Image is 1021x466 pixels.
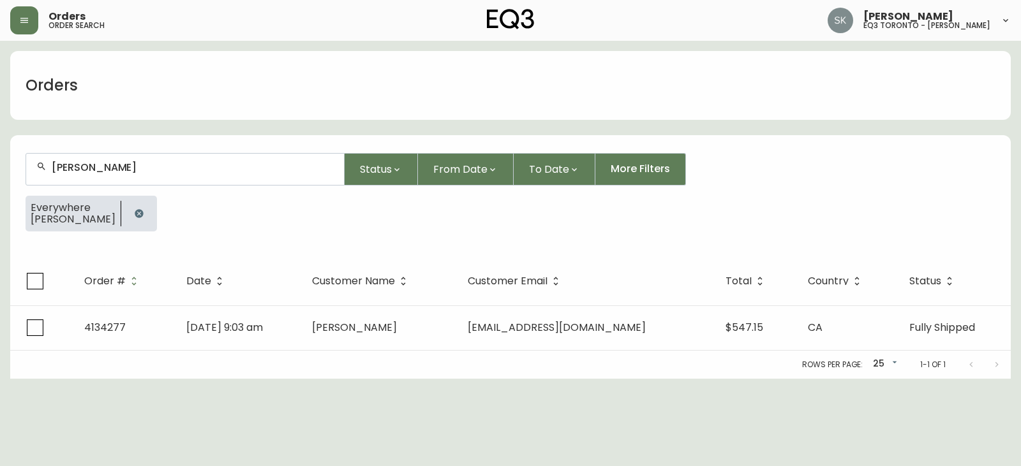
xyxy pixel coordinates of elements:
h5: order search [48,22,105,29]
span: Country [808,275,865,287]
span: Order # [84,277,126,285]
img: 2f4b246f1aa1d14c63ff9b0999072a8a [828,8,853,33]
span: Customer Email [468,277,548,285]
button: To Date [514,153,595,186]
span: From Date [433,161,488,177]
span: More Filters [611,162,670,176]
span: Fully Shipped [909,320,975,335]
span: To Date [529,161,569,177]
span: [PERSON_NAME] [31,214,116,225]
img: logo [487,9,534,29]
span: [EMAIL_ADDRESS][DOMAIN_NAME] [468,320,646,335]
button: Status [345,153,418,186]
span: Customer Email [468,275,564,287]
span: Customer Name [312,275,412,287]
span: Everywhere [31,202,116,214]
span: Status [909,275,958,287]
p: Rows per page: [802,359,863,370]
span: [PERSON_NAME] [312,320,397,335]
input: Search [52,161,334,173]
span: [PERSON_NAME] [863,11,953,22]
span: Total [726,275,768,287]
span: Date [186,277,211,285]
div: 25 [868,354,900,375]
span: $547.15 [726,320,763,335]
span: 4134277 [84,320,126,335]
span: CA [808,320,823,335]
p: 1-1 of 1 [920,359,946,370]
span: Status [909,277,941,285]
span: Order # [84,275,142,287]
button: From Date [418,153,514,186]
span: Orders [48,11,86,22]
span: Customer Name [312,277,395,285]
button: More Filters [595,153,686,186]
h1: Orders [26,75,78,96]
span: Status [360,161,392,177]
span: Total [726,277,752,285]
span: Date [186,275,228,287]
h5: eq3 toronto - [PERSON_NAME] [863,22,990,29]
span: Country [808,277,849,285]
span: [DATE] 9:03 am [186,320,263,335]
